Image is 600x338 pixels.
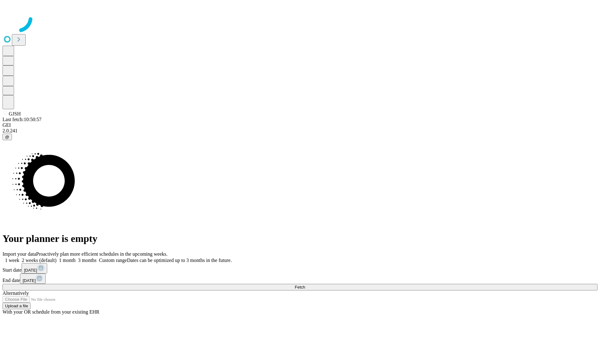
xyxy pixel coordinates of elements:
[295,285,305,289] span: Fetch
[22,263,47,274] button: [DATE]
[2,117,42,122] span: Last fetch: 10:50:57
[5,135,9,139] span: @
[2,284,597,290] button: Fetch
[78,258,97,263] span: 3 months
[127,258,232,263] span: Dates can be optimized up to 3 months in the future.
[2,274,597,284] div: End date
[59,258,76,263] span: 1 month
[2,303,31,309] button: Upload a file
[2,251,36,257] span: Import your data
[2,290,29,296] span: Alternatively
[36,251,167,257] span: Proactively plan more efficient schedules in the upcoming weeks.
[5,258,19,263] span: 1 week
[22,278,36,283] span: [DATE]
[24,268,37,273] span: [DATE]
[22,258,57,263] span: 2 weeks (default)
[2,233,597,244] h1: Your planner is empty
[2,263,597,274] div: Start date
[2,122,597,128] div: GEI
[20,274,46,284] button: [DATE]
[2,309,99,315] span: With your OR schedule from your existing EHR
[99,258,127,263] span: Custom range
[2,128,597,134] div: 2.0.241
[9,111,21,116] span: GJSH
[2,134,12,140] button: @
